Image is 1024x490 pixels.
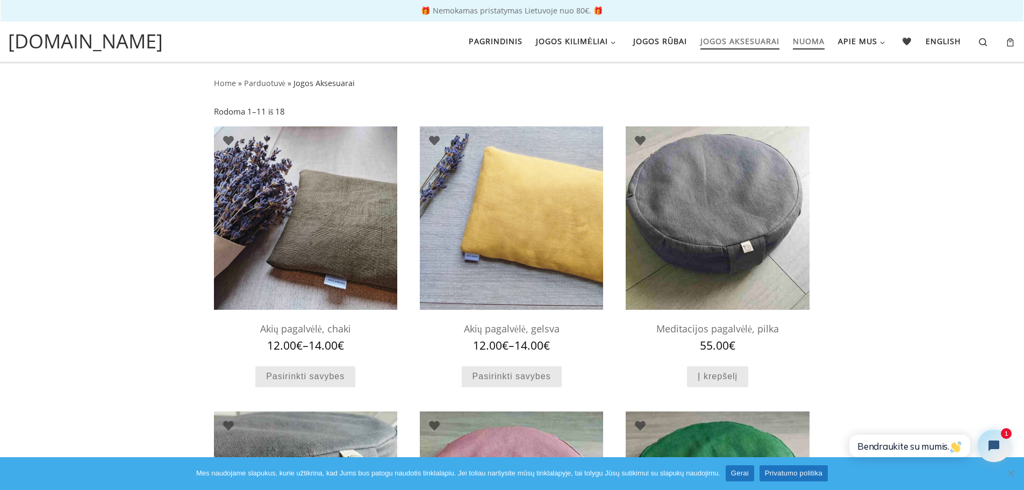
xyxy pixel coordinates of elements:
[465,30,526,53] a: Pagrindinis
[267,338,303,353] bdi: 12.00
[789,30,828,53] a: Nuoma
[836,421,1019,471] iframe: Tidio Chat
[238,78,242,88] span: »
[629,30,690,53] a: Jogos rūbai
[296,338,303,353] span: €
[214,126,397,352] a: meditacijos pagalveleakiu pagalveleAkių pagalvėlė, chaki 12.00€–14.00€
[309,338,344,353] bdi: 14.00
[729,338,735,353] span: €
[926,30,961,50] span: English
[626,318,809,340] h2: Meditacijos pagalvėlė, pilka
[536,30,608,50] span: Jogos kilimėliai
[687,366,748,387] a: Add to cart: “Meditacijos pagalvėlė, pilka”
[338,338,344,353] span: €
[726,465,754,481] a: Gerai
[793,30,825,50] span: Nuoma
[255,366,355,387] a: Pasirinkti savybes: “Akių pagalvėlė, chaki”
[214,105,285,118] p: Rodoma 1–11 iš 18
[293,78,355,88] span: Jogos Aksesuarai
[760,465,828,481] a: Privatumo politika
[1005,468,1016,479] span: Ne
[420,126,603,352] a: akiu pagalvele meditacijaiAkių pagalvėlė, gelsva 12.00€–14.00€
[214,339,397,352] span: –
[626,126,809,352] a: meditacijos pagalvemeditacijos pagalveMeditacijos pagalvėlė, pilka 55.00€
[899,30,916,53] a: 🖤
[469,30,522,50] span: Pagrindinis
[838,30,877,50] span: Apie mus
[214,78,236,88] a: Home
[420,339,603,352] span: –
[462,366,562,387] a: Pasirinkti savybes: “Akių pagalvėlė, gelsva”
[420,318,603,340] h2: Akių pagalvėlė, gelsva
[700,338,735,353] bdi: 55.00
[8,27,163,56] a: [DOMAIN_NAME]
[244,78,285,88] a: Parduotuvė
[196,468,720,479] span: Mes naudojame slapukus, kurie užtikrina, kad Jums bus patogu naudotis tinklalapiu. Jei toliau nar...
[11,7,1013,15] p: 🎁 Nemokamas pristatymas Lietuvoje nuo 80€. 🎁
[700,30,779,50] span: Jogos aksesuarai
[502,338,509,353] span: €
[288,78,291,88] span: »
[532,30,622,53] a: Jogos kilimėliai
[922,30,965,53] a: English
[633,30,687,50] span: Jogos rūbai
[902,30,912,50] span: 🖤
[514,338,550,353] bdi: 14.00
[473,338,509,353] bdi: 12.00
[420,126,603,310] img: akiu pagalvele meditacijai
[543,338,550,353] span: €
[697,30,783,53] a: Jogos aksesuarai
[214,318,397,340] h2: Akių pagalvėlė, chaki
